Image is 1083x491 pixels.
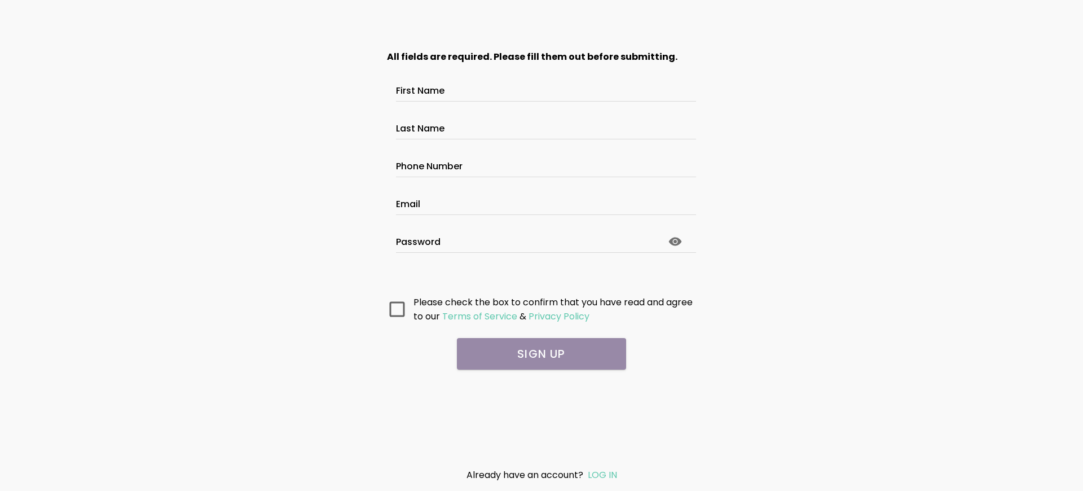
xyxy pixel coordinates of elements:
ion-col: Please check the box to confirm that you have read and agree to our & [411,292,699,326]
strong: All fields are required. Please fill them out before submitting. [387,50,677,63]
ion-text: Terms of Service [442,310,517,323]
div: Already have an account? [410,468,673,482]
a: LOG IN [588,468,617,481]
ion-text: Privacy Policy [529,310,589,323]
